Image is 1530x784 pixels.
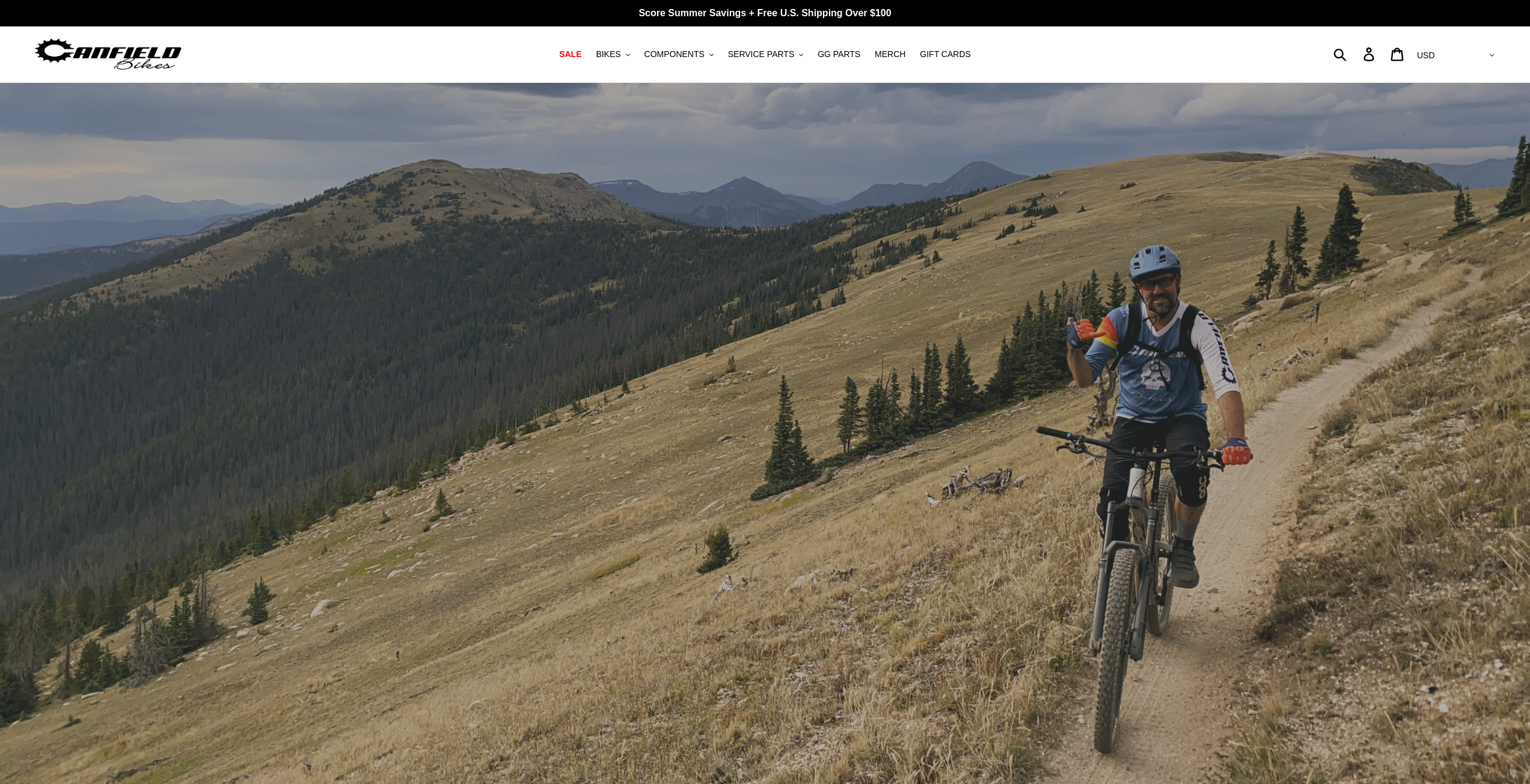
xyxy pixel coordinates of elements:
[875,49,905,59] span: MERCH
[559,49,581,59] span: SALE
[869,46,911,62] a: MERCH
[596,49,620,59] span: BIKES
[644,49,705,59] span: COMPONENTS
[33,35,183,73] img: Canfield Bikes
[920,49,971,59] span: GIFT CARDS
[553,46,587,62] a: SALE
[1340,41,1371,67] input: Search
[722,46,809,62] button: SERVICE PARTS
[638,46,720,62] button: COMPONENTS
[812,46,866,62] a: GG PARTS
[590,46,635,62] button: BIKES
[728,49,794,59] span: SERVICE PARTS
[818,49,860,59] span: GG PARTS
[914,46,977,62] a: GIFT CARDS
